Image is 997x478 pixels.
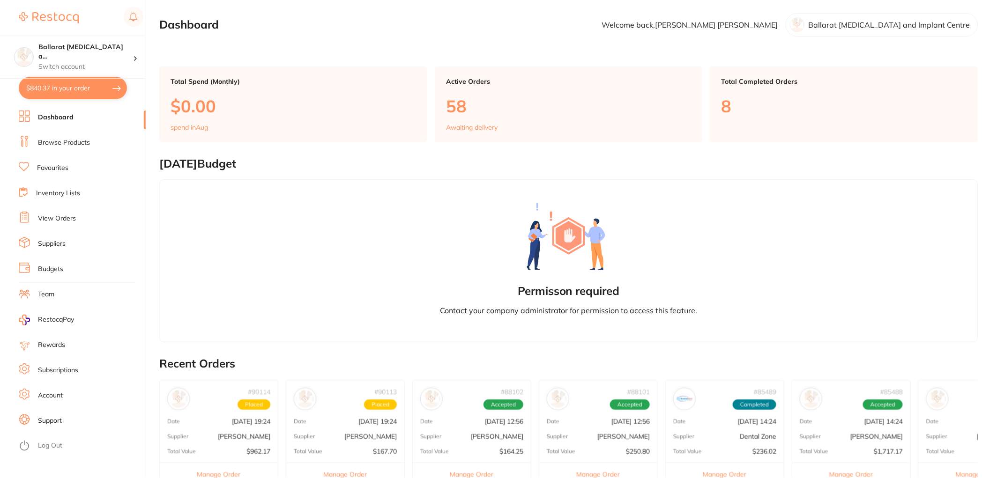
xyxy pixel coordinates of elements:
p: $167.70 [373,448,397,455]
p: # 88101 [627,388,650,396]
p: Total Value [167,448,196,455]
p: Date [420,418,433,425]
img: RestocqPay [19,315,30,325]
p: Supplier [167,433,188,440]
a: Subscriptions [38,366,78,375]
p: Awaiting delivery [446,124,498,131]
p: Ballarat [MEDICAL_DATA] and Implant Centre [809,21,970,29]
a: Active Orders58Awaiting delivery [435,66,703,142]
p: Welcome back, [PERSON_NAME] [PERSON_NAME] [602,21,778,29]
p: Date [294,418,306,425]
p: Switch account [38,62,133,72]
p: $1,717.17 [874,448,903,455]
p: spend in Aug [171,124,208,131]
a: Total Spend (Monthly)$0.00spend inAug [159,66,427,142]
p: [DATE] 19:24 [358,418,397,425]
p: Total Value [547,448,575,455]
span: Accepted [610,399,650,410]
img: Henry Schein Halas [549,390,567,408]
p: [PERSON_NAME] [344,433,397,440]
p: Date [926,418,939,425]
button: $840.37 in your order [19,77,127,99]
p: Supplier [547,433,568,440]
span: Accepted [484,399,523,410]
p: [DATE] 12:56 [485,418,523,425]
p: Date [673,418,686,425]
a: Log Out [38,441,62,450]
p: Total Value [673,448,702,455]
a: Rewards [38,340,65,350]
p: # 85488 [880,388,903,396]
p: Supplier [673,433,694,440]
h2: Permisson required [518,285,620,298]
p: [DATE] 12:56 [611,418,650,425]
h2: [DATE] Budget [159,157,978,170]
p: [PERSON_NAME] [218,433,270,440]
a: Restocq Logo [19,7,79,29]
p: Total Value [926,448,955,455]
img: Ballarat Wisdom Tooth and Implant Centre [15,48,33,66]
img: Restocq Logo [19,12,79,23]
p: Total Completed Orders [722,78,967,85]
a: Team [38,290,54,299]
span: Placed [364,399,397,410]
p: Dental Zone [740,433,776,440]
p: 8 [722,96,967,116]
p: Date [547,418,559,425]
p: $962.17 [246,448,270,455]
h2: Dashboard [159,18,219,31]
p: [PERSON_NAME] [850,433,903,440]
p: # 85489 [754,388,776,396]
p: Total Value [800,448,828,455]
p: [PERSON_NAME] [597,433,650,440]
img: Dental Zone [676,390,693,408]
a: Suppliers [38,239,66,249]
p: [DATE] 14:24 [738,418,776,425]
a: View Orders [38,214,76,223]
span: Completed [733,399,776,410]
a: RestocqPay [19,315,74,325]
a: Total Completed Orders8 [710,66,978,142]
img: Henry Schein Halas [296,390,314,408]
span: RestocqPay [38,315,74,324]
button: Log Out [19,439,143,454]
p: # 90114 [248,388,270,396]
p: [PERSON_NAME] [471,433,523,440]
p: Date [800,418,812,425]
p: Date [167,418,180,425]
a: Support [38,416,62,426]
a: Favourites [37,163,68,173]
p: Active Orders [446,78,692,85]
p: $236.02 [752,448,776,455]
img: Adam Dental [170,390,187,408]
p: [DATE] 19:24 [232,418,270,425]
p: $0.00 [171,96,416,116]
p: Total Value [420,448,449,455]
p: # 90113 [374,388,397,396]
p: Supplier [926,433,947,440]
a: Budgets [38,265,63,274]
p: Total Spend (Monthly) [171,78,416,85]
p: Contact your company administrator for permission to access this feature. [440,305,698,316]
p: Supplier [800,433,821,440]
span: Accepted [863,399,903,410]
h4: Ballarat Wisdom Tooth and Implant Centre [38,43,133,61]
a: Dashboard [38,113,74,122]
p: $250.80 [626,448,650,455]
img: Henry Schein Halas [802,390,820,408]
a: Browse Products [38,138,90,147]
span: Placed [238,399,270,410]
p: # 88102 [501,388,523,396]
p: [DATE] 14:24 [864,418,903,425]
p: Supplier [294,433,315,440]
a: Inventory Lists [36,189,80,198]
img: Adam Dental [929,390,946,408]
p: $164.25 [499,448,523,455]
a: Account [38,391,63,400]
h2: Recent Orders [159,357,978,370]
img: Adam Dental [423,390,440,408]
p: Supplier [420,433,441,440]
p: 58 [446,96,692,116]
p: Total Value [294,448,322,455]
